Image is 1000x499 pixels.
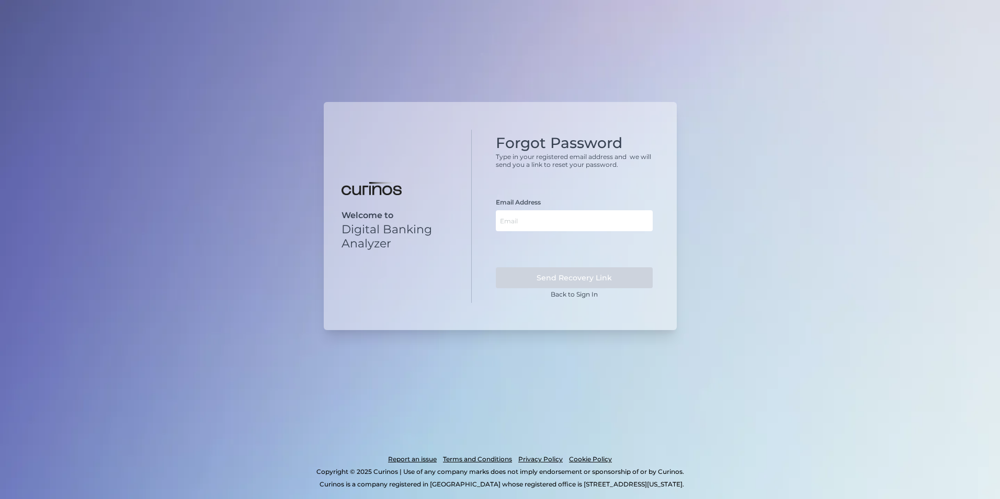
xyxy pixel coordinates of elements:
h1: Forgot Password [496,134,653,152]
a: Report an issue [388,453,437,466]
button: Send Recovery Link [496,267,653,288]
p: Copyright © 2025 Curinos | Use of any company marks does not imply endorsement or sponsorship of ... [51,466,949,478]
p: Type in your registered email address and we will send you a link to reset your password. [496,153,653,168]
input: Email [496,210,653,231]
a: Privacy Policy [518,453,563,466]
p: Welcome to [342,210,454,220]
a: Terms and Conditions [443,453,512,466]
a: Cookie Policy [569,453,612,466]
img: Digital Banking Analyzer [342,182,402,196]
p: Digital Banking Analyzer [342,222,454,251]
p: Curinos is a company registered in [GEOGRAPHIC_DATA] whose registered office is [STREET_ADDRESS][... [54,478,949,491]
a: Back to Sign In [551,290,598,298]
label: Email Address [496,198,541,206]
